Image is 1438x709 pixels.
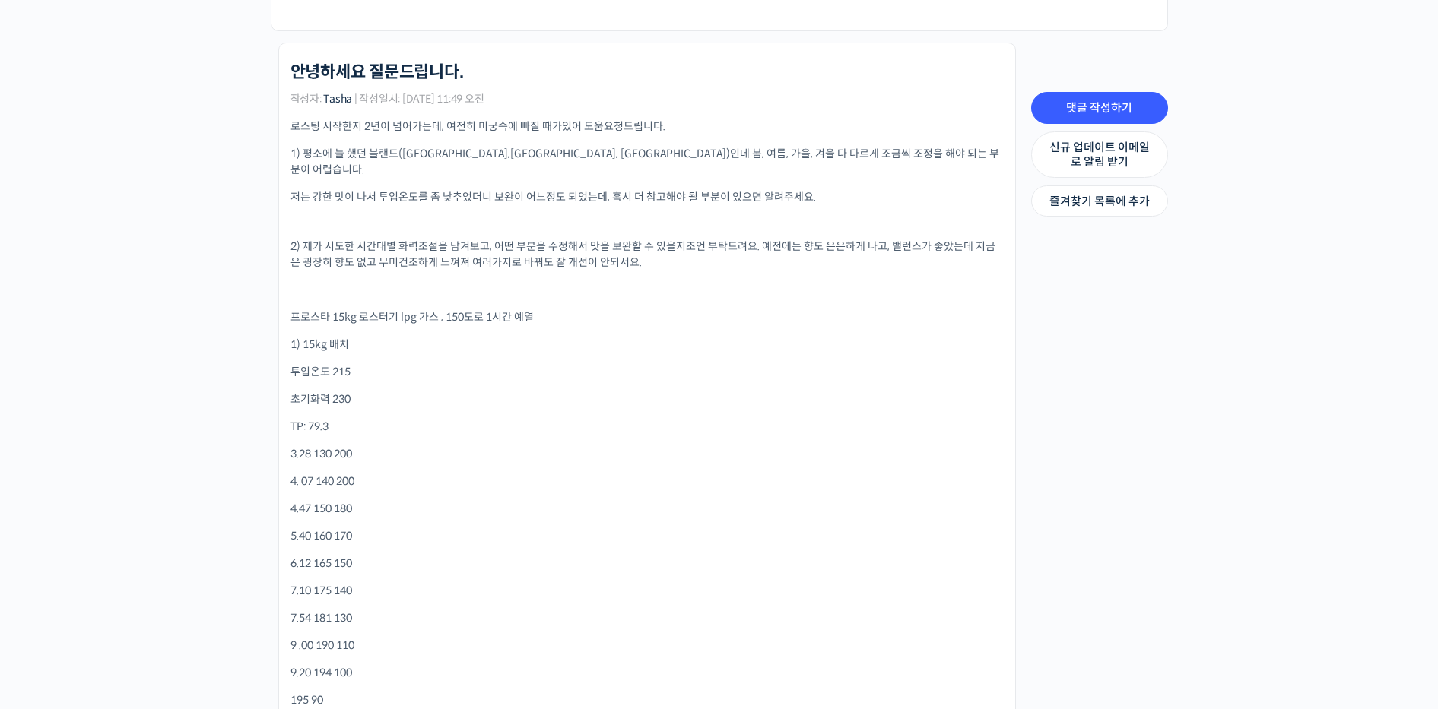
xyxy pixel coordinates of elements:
span: 프로스타 15kg 로스터기 lpg 가스 , 150도로 1시간 예열 [290,310,534,324]
p: 7.10 175 140 [290,583,1004,599]
span: 대화 [139,505,157,518]
a: 홈 [5,482,100,520]
p: 초기화력 230 [290,391,1004,407]
p: 6.12 165 150 [290,555,1004,571]
p: 투입온도 215 [290,364,1004,380]
p: 2) 제가 시도한 시간대별 화력조절을 남겨보고, 어떤 부분을 수정해서 맛을 보완할 수 있을지조언 부탁드려요. 예전에는 향도 은은하게 나고, 밸런스가 좋았는데 지금은 굉장히 향... [290,239,1004,271]
p: 저는 강한 맛이 나서 투입온도를 좀 낮추었더니 보완이 어느정도 되었는데, 혹시 더 참고해야 될 부분이 있으면 알려주세요. [290,189,1004,205]
span: 작성자: | 작성일시: [DATE] 11:49 오전 [290,93,484,104]
p: 4.47 150 180 [290,501,1004,517]
p: 1) 평소에 늘 했던 블랜드([GEOGRAPHIC_DATA],[GEOGRAPHIC_DATA], [GEOGRAPHIC_DATA])인데 봄, 여름, 가을, 겨울 다 다르게 조금씩... [290,146,1004,178]
p: 7.54 181 130 [290,610,1004,626]
p: 195 90 [290,692,1004,708]
a: 즐겨찾기 목록에 추가 [1031,185,1168,217]
p: 1) 15kg 배치 [290,337,1004,353]
a: 대화 [100,482,196,520]
h1: 안녕하세요 질문드립니다. [290,62,464,82]
a: 설정 [196,482,292,520]
a: 신규 업데이트 이메일로 알림 받기 [1031,131,1168,178]
a: Tasha [323,92,352,106]
span: 설정 [235,505,253,517]
span: 홈 [48,505,57,517]
a: 댓글 작성하기 [1031,92,1168,124]
p: 9 .00 190 110 [290,638,1004,654]
p: 3.28 130 200 [290,446,1004,462]
p: 5.40 160 170 [290,528,1004,544]
p: 4. 07 140 200 [290,473,1004,489]
p: 로스팅 시작한지 2년이 넘어가는데, 여전히 미궁속에 빠질 때가있어 도움요청드립니다. [290,119,1004,135]
p: 9.20 194 100 [290,665,1004,681]
p: TP: 79.3 [290,419,1004,435]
